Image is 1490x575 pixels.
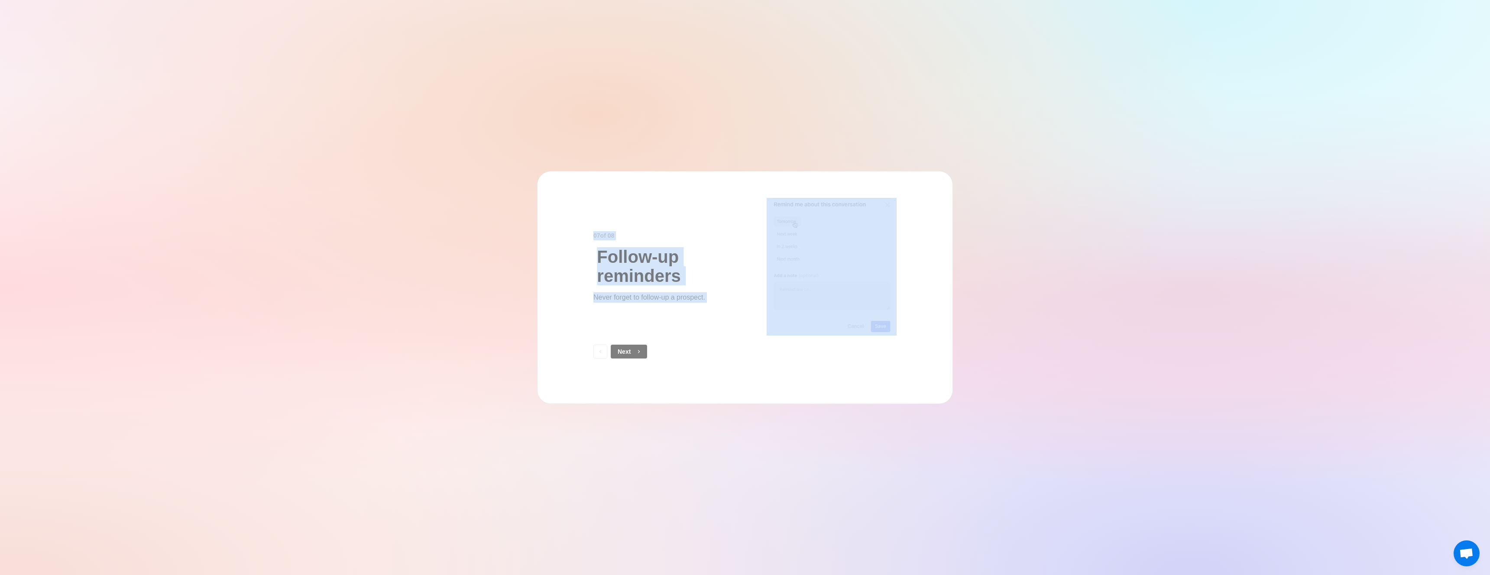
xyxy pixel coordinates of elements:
p: Never forget to follow-up a prospect. [593,292,705,303]
p: 0 7 of 0 8 [593,231,614,240]
button: Back [593,345,607,359]
p: Follow-up reminders [597,247,735,285]
button: Next [611,345,647,359]
img: reminders [767,198,897,336]
a: Open chat [1454,540,1480,566]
